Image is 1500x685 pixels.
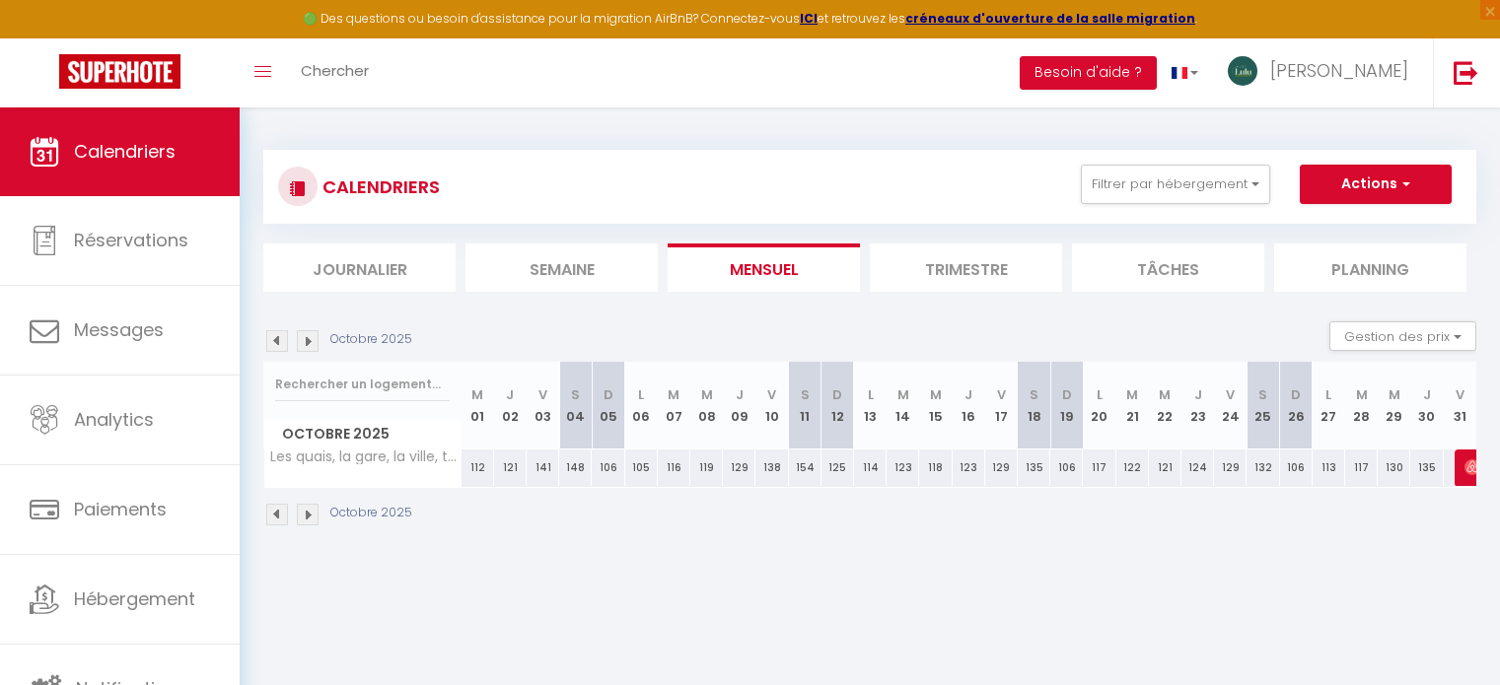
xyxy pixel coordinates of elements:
span: Hébergement [74,586,195,611]
span: Calendriers [74,139,176,164]
th: 13 [854,362,887,449]
abbr: M [1356,385,1368,404]
strong: créneaux d'ouverture de la salle migration [905,10,1195,27]
abbr: L [868,385,874,404]
div: 130 [1378,449,1410,486]
div: 135 [1018,449,1050,486]
div: 129 [1214,449,1247,486]
input: Rechercher un logement... [275,367,450,402]
th: 07 [658,362,690,449]
th: 19 [1050,362,1083,449]
abbr: V [1226,385,1235,404]
button: Filtrer par hébergement [1081,165,1270,204]
abbr: M [1389,385,1400,404]
th: 17 [985,362,1018,449]
abbr: J [506,385,514,404]
th: 22 [1149,362,1181,449]
abbr: S [801,385,810,404]
th: 14 [887,362,919,449]
th: 31 [1444,362,1476,449]
img: ... [1228,56,1257,86]
div: 117 [1083,449,1115,486]
button: Actions [1300,165,1452,204]
div: 121 [1149,449,1181,486]
th: 08 [690,362,723,449]
abbr: D [832,385,842,404]
strong: ICI [800,10,818,27]
th: 25 [1247,362,1279,449]
th: 15 [919,362,952,449]
div: 106 [1280,449,1313,486]
th: 05 [592,362,624,449]
abbr: D [604,385,613,404]
div: 113 [1313,449,1345,486]
th: 09 [723,362,755,449]
th: 27 [1313,362,1345,449]
th: 02 [494,362,527,449]
p: Octobre 2025 [330,504,412,522]
span: [PERSON_NAME] [1270,58,1408,83]
span: Messages [74,317,164,342]
abbr: J [736,385,744,404]
li: Trimestre [870,243,1062,292]
li: Planning [1274,243,1466,292]
div: 112 [462,449,494,486]
div: 105 [625,449,658,486]
h3: CALENDRIERS [318,165,440,209]
abbr: V [997,385,1006,404]
th: 26 [1280,362,1313,449]
th: 20 [1083,362,1115,449]
th: 18 [1018,362,1050,449]
div: 132 [1247,449,1279,486]
p: Octobre 2025 [330,330,412,349]
div: 124 [1181,449,1214,486]
span: Réservations [74,228,188,252]
div: 121 [494,449,527,486]
div: 118 [919,449,952,486]
li: Journalier [263,243,456,292]
div: 129 [985,449,1018,486]
abbr: S [1258,385,1267,404]
li: Mensuel [668,243,860,292]
div: 119 [690,449,723,486]
button: Besoin d'aide ? [1020,56,1157,90]
th: 12 [821,362,854,449]
abbr: M [930,385,942,404]
li: Tâches [1072,243,1264,292]
abbr: M [1159,385,1171,404]
div: 114 [854,449,887,486]
li: Semaine [465,243,658,292]
abbr: M [701,385,713,404]
th: 03 [527,362,559,449]
div: 154 [789,449,821,486]
button: Gestion des prix [1329,321,1476,351]
div: 129 [723,449,755,486]
abbr: L [1097,385,1103,404]
div: 138 [755,449,788,486]
th: 24 [1214,362,1247,449]
img: logout [1454,60,1478,85]
th: 28 [1345,362,1378,449]
abbr: M [668,385,679,404]
abbr: V [1456,385,1464,404]
img: Super Booking [59,54,180,89]
th: 06 [625,362,658,449]
div: 122 [1116,449,1149,486]
abbr: L [638,385,644,404]
a: ... [PERSON_NAME] [1213,38,1433,107]
abbr: M [1126,385,1138,404]
div: 116 [658,449,690,486]
abbr: M [897,385,909,404]
abbr: L [1325,385,1331,404]
th: 21 [1116,362,1149,449]
th: 11 [789,362,821,449]
abbr: D [1291,385,1301,404]
div: 123 [887,449,919,486]
div: 123 [953,449,985,486]
abbr: J [964,385,972,404]
abbr: S [1030,385,1038,404]
div: 106 [592,449,624,486]
span: Analytics [74,407,154,432]
div: 106 [1050,449,1083,486]
span: Octobre 2025 [264,420,461,448]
